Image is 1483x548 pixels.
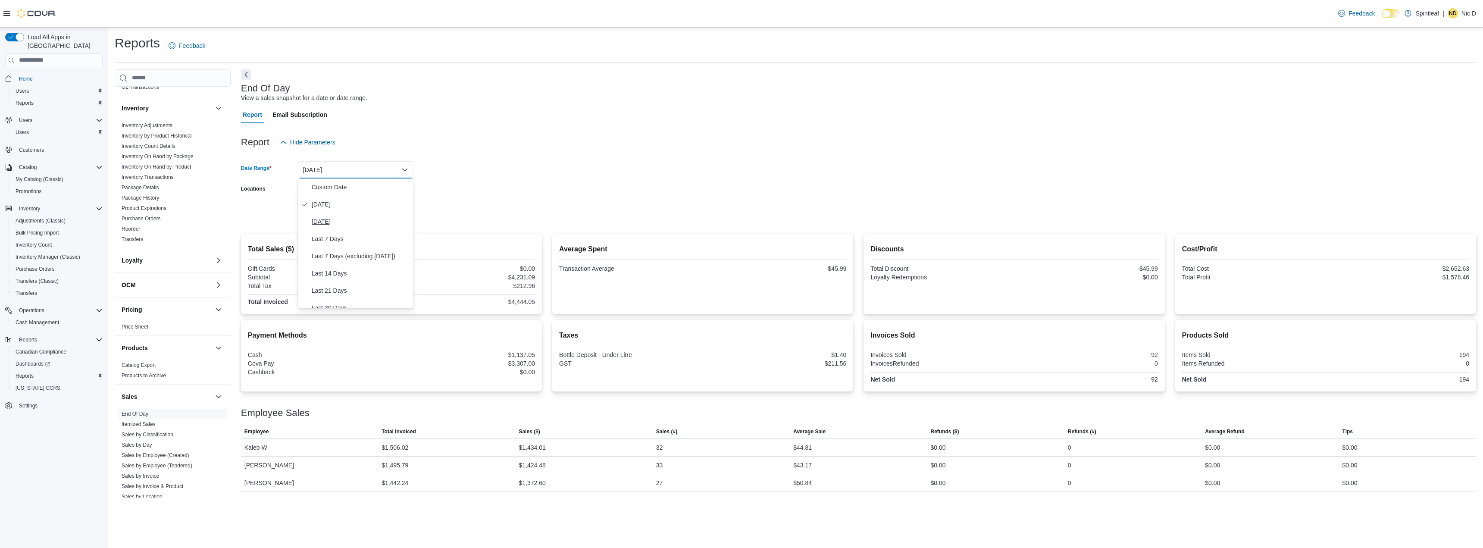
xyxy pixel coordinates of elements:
[122,305,212,314] button: Pricing
[241,165,272,172] label: Date Range
[179,41,205,50] span: Feedback
[122,344,212,352] button: Products
[312,182,410,192] span: Custom Date
[122,256,143,265] h3: Loyalty
[12,216,103,226] span: Adjustments (Classic)
[870,265,1012,272] div: Total Discount
[12,288,103,298] span: Transfers
[16,145,47,155] a: Customers
[16,204,44,214] button: Inventory
[12,174,103,185] span: My Catalog (Classic)
[382,460,408,470] div: $1,495.79
[393,369,535,376] div: $0.00
[122,431,173,438] span: Sales by Classification
[793,478,812,488] div: $50.84
[9,239,106,251] button: Inventory Count
[122,392,138,401] h3: Sales
[122,483,183,489] a: Sales by Invoice & Product
[213,304,224,315] button: Pricing
[9,126,106,138] button: Users
[276,134,339,151] button: Hide Parameters
[1016,274,1158,281] div: $0.00
[122,184,159,191] span: Package Details
[1327,376,1469,383] div: 194
[17,9,56,18] img: Cova
[12,317,103,328] span: Cash Management
[656,442,663,453] div: 32
[1448,8,1458,19] div: Nic D
[12,264,103,274] span: Purchase Orders
[298,161,413,178] button: [DATE]
[16,73,103,84] span: Home
[272,106,327,123] span: Email Subscription
[12,228,63,238] a: Bulk Pricing Import
[393,265,535,272] div: $0.00
[241,83,290,94] h3: End Of Day
[1327,351,1469,358] div: 194
[9,316,106,329] button: Cash Management
[122,205,166,212] span: Product Expirations
[12,174,67,185] a: My Catalog (Classic)
[393,360,535,367] div: $3,307.00
[1449,8,1456,19] span: ND
[9,185,106,197] button: Promotions
[122,421,156,428] span: Itemized Sales
[12,359,103,369] span: Dashboards
[122,421,156,427] a: Itemized Sales
[241,137,269,147] h3: Report
[122,473,159,479] a: Sales by Invoice
[165,37,209,54] a: Feedback
[9,85,106,97] button: Users
[2,203,106,215] button: Inventory
[12,288,41,298] a: Transfers
[213,343,224,353] button: Products
[519,478,545,488] div: $1,372.60
[213,280,224,290] button: OCM
[9,287,106,299] button: Transfers
[122,362,156,369] span: Catalog Export
[16,241,52,248] span: Inventory Count
[704,351,846,358] div: $1.40
[12,216,69,226] a: Adjustments (Classic)
[559,330,846,341] h2: Taxes
[1182,360,1324,367] div: Items Refunded
[312,268,410,279] span: Last 14 Days
[12,359,53,369] a: Dashboards
[16,290,37,297] span: Transfers
[122,84,159,90] a: GL Transactions
[122,323,148,330] span: Price Sheet
[122,392,212,401] button: Sales
[9,358,106,370] a: Dashboards
[931,478,946,488] div: $0.00
[115,360,231,384] div: Products
[9,215,106,227] button: Adjustments (Classic)
[519,442,545,453] div: $1,434.01
[9,173,106,185] button: My Catalog (Classic)
[122,216,161,222] a: Purchase Orders
[16,129,29,136] span: Users
[1205,442,1220,453] div: $0.00
[1016,360,1158,367] div: 0
[122,373,166,379] a: Products to Archive
[1348,9,1375,18] span: Feedback
[19,117,32,124] span: Users
[16,115,36,125] button: Users
[1442,8,1444,19] p: |
[122,281,212,289] button: OCM
[16,305,103,316] span: Operations
[393,351,535,358] div: $1,137.05
[16,266,55,272] span: Purchase Orders
[1016,376,1158,383] div: 92
[12,276,62,286] a: Transfers (Classic)
[12,186,45,197] a: Promotions
[870,351,1012,358] div: Invoices Sold
[16,74,36,84] a: Home
[248,274,390,281] div: Subtotal
[1016,351,1158,358] div: 92
[312,285,410,296] span: Last 21 Days
[1068,478,1071,488] div: 0
[393,274,535,281] div: $4,231.09
[115,322,231,335] div: Pricing
[16,335,103,345] span: Reports
[122,122,172,128] a: Inventory Adjustments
